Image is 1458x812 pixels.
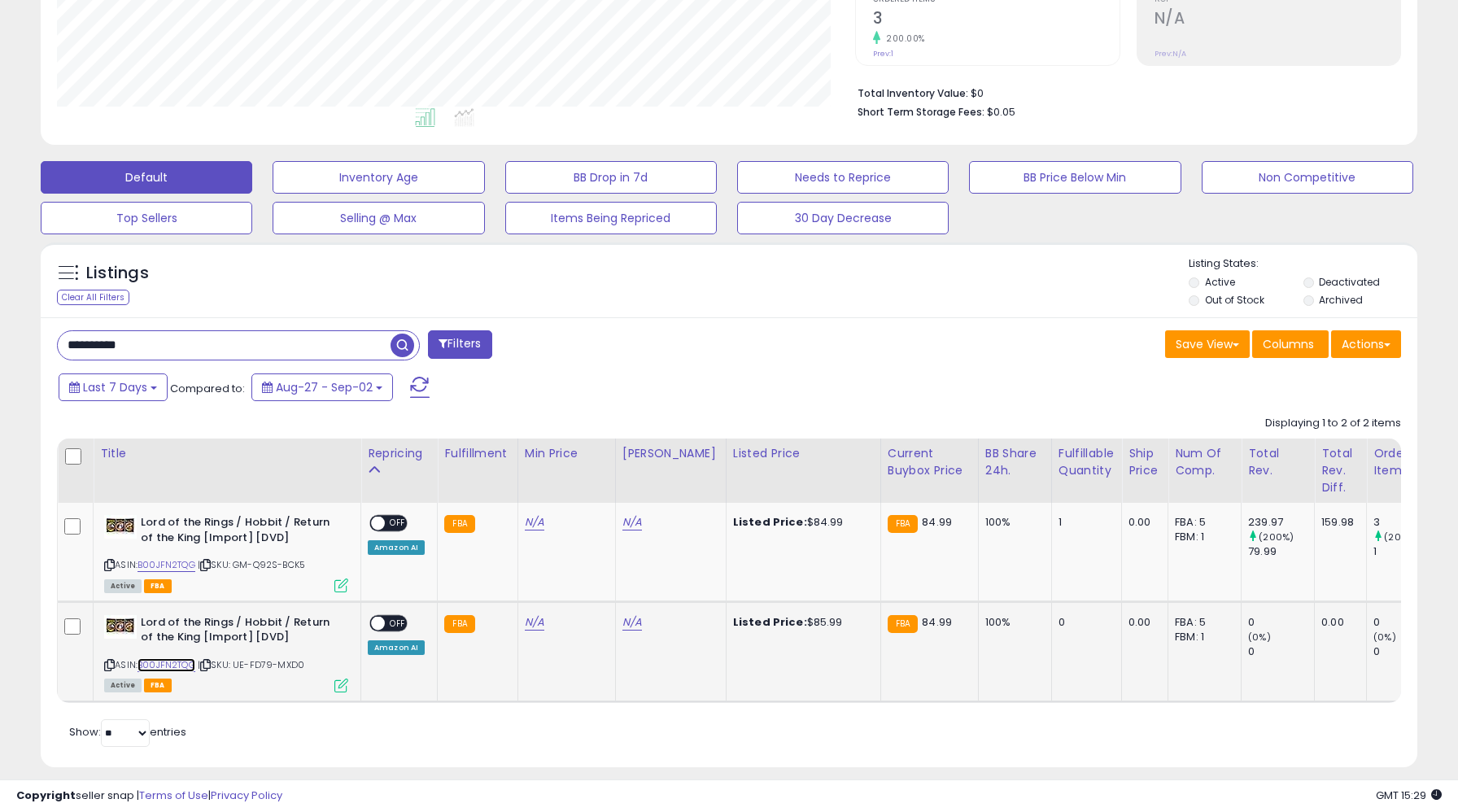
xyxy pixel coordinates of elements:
[144,579,172,593] span: FBA
[41,161,252,194] button: Default
[985,515,1039,530] div: 100%
[1259,530,1294,544] small: (200%)
[368,445,430,462] div: Repricing
[1155,9,1400,31] h2: N/A
[737,161,949,194] button: Needs to Reprice
[1175,515,1229,530] div: FBA: 5
[198,658,304,671] span: | SKU: UE-FD79-MXD0
[525,445,609,462] div: Min Price
[858,82,1389,102] li: $0
[1059,515,1109,530] div: 1
[525,514,544,530] a: N/A
[385,616,411,630] span: OFF
[1252,330,1329,358] button: Columns
[41,202,252,234] button: Top Sellers
[428,330,491,359] button: Filters
[1202,161,1413,194] button: Non Competitive
[1319,293,1363,307] label: Archived
[1155,49,1186,59] small: Prev: N/A
[1376,788,1442,803] span: 2025-09-11 15:29 GMT
[104,515,137,539] img: 51gvmajORRL._SL40_.jpg
[104,615,348,691] div: ASIN:
[1373,544,1439,559] div: 1
[733,445,874,462] div: Listed Price
[1384,530,1419,544] small: (200%)
[922,514,952,530] span: 84.99
[368,540,425,555] div: Amazon AI
[1059,445,1115,479] div: Fulfillable Quantity
[873,49,893,59] small: Prev: 1
[1265,416,1401,431] div: Displaying 1 to 2 of 2 items
[141,515,338,549] b: Lord of the Rings / Hobbit / Return of the King [Import] [DVD]
[104,515,348,591] div: ASIN:
[104,579,142,593] span: All listings currently available for purchase on Amazon
[1248,615,1314,630] div: 0
[1175,630,1229,644] div: FBM: 1
[198,558,305,571] span: | SKU: GM-Q92S-BCK5
[1165,330,1250,358] button: Save View
[273,202,484,234] button: Selling @ Max
[737,202,949,234] button: 30 Day Decrease
[888,445,971,479] div: Current Buybox Price
[922,614,952,630] span: 84.99
[1205,293,1264,307] label: Out of Stock
[385,517,411,530] span: OFF
[888,615,918,633] small: FBA
[880,33,925,45] small: 200.00%
[104,679,142,692] span: All listings currently available for purchase on Amazon
[622,445,719,462] div: [PERSON_NAME]
[1319,275,1380,289] label: Deactivated
[1248,445,1307,479] div: Total Rev.
[1248,644,1314,659] div: 0
[1331,330,1401,358] button: Actions
[138,558,195,572] a: B00JFN2TQG
[170,381,245,396] span: Compared to:
[144,679,172,692] span: FBA
[444,615,474,633] small: FBA
[1321,445,1360,496] div: Total Rev. Diff.
[1321,515,1354,530] div: 159.98
[985,445,1045,479] div: BB Share 24h.
[873,9,1119,31] h2: 3
[733,514,807,530] b: Listed Price:
[273,161,484,194] button: Inventory Age
[1189,256,1417,272] p: Listing States:
[104,615,137,639] img: 51gvmajORRL._SL40_.jpg
[1128,515,1155,530] div: 0.00
[276,379,373,395] span: Aug-27 - Sep-02
[505,202,717,234] button: Items Being Repriced
[1373,644,1439,659] div: 0
[987,104,1015,120] span: $0.05
[1205,275,1235,289] label: Active
[368,640,425,655] div: Amazon AI
[733,614,807,630] b: Listed Price:
[1175,530,1229,544] div: FBM: 1
[1263,336,1314,352] span: Columns
[888,515,918,533] small: FBA
[141,615,338,649] b: Lord of the Rings / Hobbit / Return of the King [Import] [DVD]
[100,445,354,462] div: Title
[733,515,868,530] div: $84.99
[1373,445,1433,479] div: Ordered Items
[69,724,186,740] span: Show: entries
[444,445,510,462] div: Fulfillment
[1321,615,1354,630] div: 0.00
[733,615,868,630] div: $85.99
[251,373,393,401] button: Aug-27 - Sep-02
[985,615,1039,630] div: 100%
[858,105,984,119] b: Short Term Storage Fees:
[1128,445,1161,479] div: Ship Price
[1248,631,1271,644] small: (0%)
[57,290,129,305] div: Clear All Filters
[83,379,147,395] span: Last 7 Days
[138,658,195,672] a: B00JFN2TQG
[622,614,642,631] a: N/A
[1059,615,1109,630] div: 0
[86,262,149,285] h5: Listings
[1373,631,1396,644] small: (0%)
[858,86,968,100] b: Total Inventory Value:
[211,788,282,803] a: Privacy Policy
[1248,515,1314,530] div: 239.97
[1373,615,1439,630] div: 0
[622,514,642,530] a: N/A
